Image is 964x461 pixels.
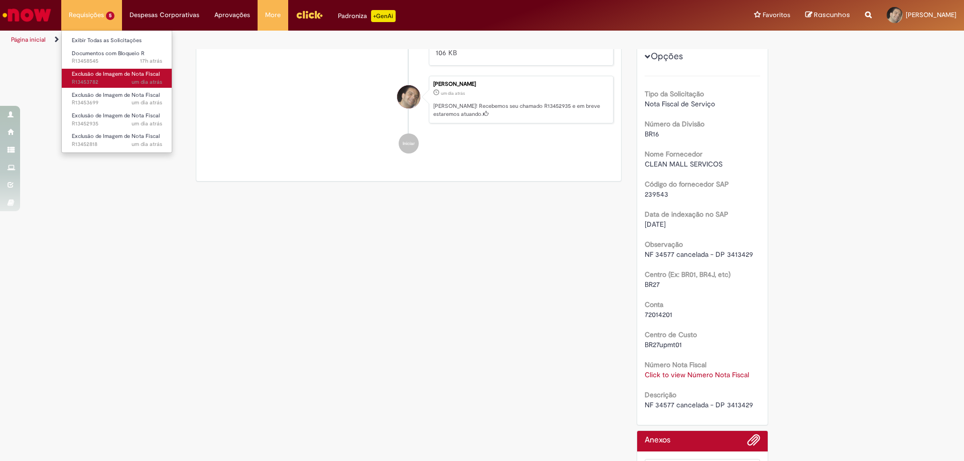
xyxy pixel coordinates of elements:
span: NF 34577 cancelada - DP 3413429 [645,400,753,409]
span: CLEAN MALL SERVICOS [645,160,722,169]
span: BR16 [645,129,659,138]
time: 27/08/2025 17:00:54 [132,78,162,86]
span: Exclusão de Imagem de Nota Fiscal [72,132,160,140]
span: More [265,10,281,20]
span: NF 34577 cancelada - DP 3413429 [645,250,753,259]
span: R13458545 [72,57,162,65]
b: Número Nota Fiscal [645,360,706,369]
span: 72014201 [645,310,672,319]
b: Código do fornecedor SAP [645,180,729,189]
a: Aberto R13458545 : Documentos com Bloqueio R [62,48,172,67]
span: Rascunhos [814,10,850,20]
time: 27/08/2025 14:54:33 [132,120,162,127]
span: um dia atrás [132,99,162,106]
p: +GenAi [371,10,396,22]
b: Centro de Custo [645,330,697,339]
span: um dia atrás [132,120,162,127]
b: Conta [645,300,663,309]
img: ServiceNow [1,5,53,25]
ul: Requisições [61,30,172,153]
span: Exclusão de Imagem de Nota Fiscal [72,70,160,78]
b: Tipo da Solicitação [645,89,704,98]
span: Nota Fiscal de Serviço [645,99,715,108]
time: 27/08/2025 16:48:46 [132,99,162,106]
span: 17h atrás [140,57,162,65]
span: Aprovações [214,10,250,20]
img: click_logo_yellow_360x200.png [296,7,323,22]
span: R13452818 [72,140,162,148]
span: BR27upmt01 [645,340,682,349]
span: Exclusão de Imagem de Nota Fiscal [72,112,160,119]
span: [DATE] [645,220,666,229]
b: Observação [645,240,683,249]
a: Aberto R13452935 : Exclusão de Imagem de Nota Fiscal [62,110,172,129]
ul: Trilhas de página [8,31,635,49]
a: Página inicial [11,36,46,44]
a: Aberto R13452818 : Exclusão de Imagem de Nota Fiscal [62,131,172,149]
span: BR27 [645,280,660,289]
a: Aberto R13453699 : Exclusão de Imagem de Nota Fiscal [62,90,172,108]
span: 5 [106,12,114,20]
b: Centro (Ex: BR01, BR4J, etc) [645,270,731,279]
div: Padroniza [338,10,396,22]
span: Despesas Corporativas [130,10,199,20]
a: Rascunhos [805,11,850,20]
span: Favoritos [763,10,790,20]
button: Adicionar anexos [747,433,760,451]
b: Número da Divisão [645,119,704,128]
h2: Anexos [645,436,670,445]
a: Click to view Número Nota Fiscal [645,370,749,379]
span: Documentos com Bloqueio R [72,50,145,57]
b: Data de indexação no SAP [645,210,729,219]
a: Aberto R13453782 : Exclusão de Imagem de Nota Fiscal [62,69,172,87]
span: um dia atrás [441,90,465,96]
span: Exclusão de Imagem de Nota Fiscal [72,91,160,99]
span: um dia atrás [132,140,162,148]
span: R13453782 [72,78,162,86]
li: Eduardo Vaz De Mello Stancioli [204,76,614,124]
span: um dia atrás [132,78,162,86]
time: 27/08/2025 14:35:36 [132,140,162,148]
b: Descrição [645,390,676,399]
p: [PERSON_NAME]! Recebemos seu chamado R13452935 e em breve estaremos atuando. [433,102,608,118]
span: 239543 [645,190,668,199]
div: [PERSON_NAME] [433,81,608,87]
time: 27/08/2025 14:54:31 [441,90,465,96]
span: [PERSON_NAME] [906,11,956,19]
b: Nome Fornecedor [645,149,702,159]
span: R13452935 [72,120,162,128]
span: R13453699 [72,99,162,107]
a: Exibir Todas as Solicitações [62,35,172,46]
time: 28/08/2025 15:10:44 [140,57,162,65]
span: Requisições [69,10,104,20]
div: Eduardo Vaz De Mello Stancioli [397,85,420,108]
